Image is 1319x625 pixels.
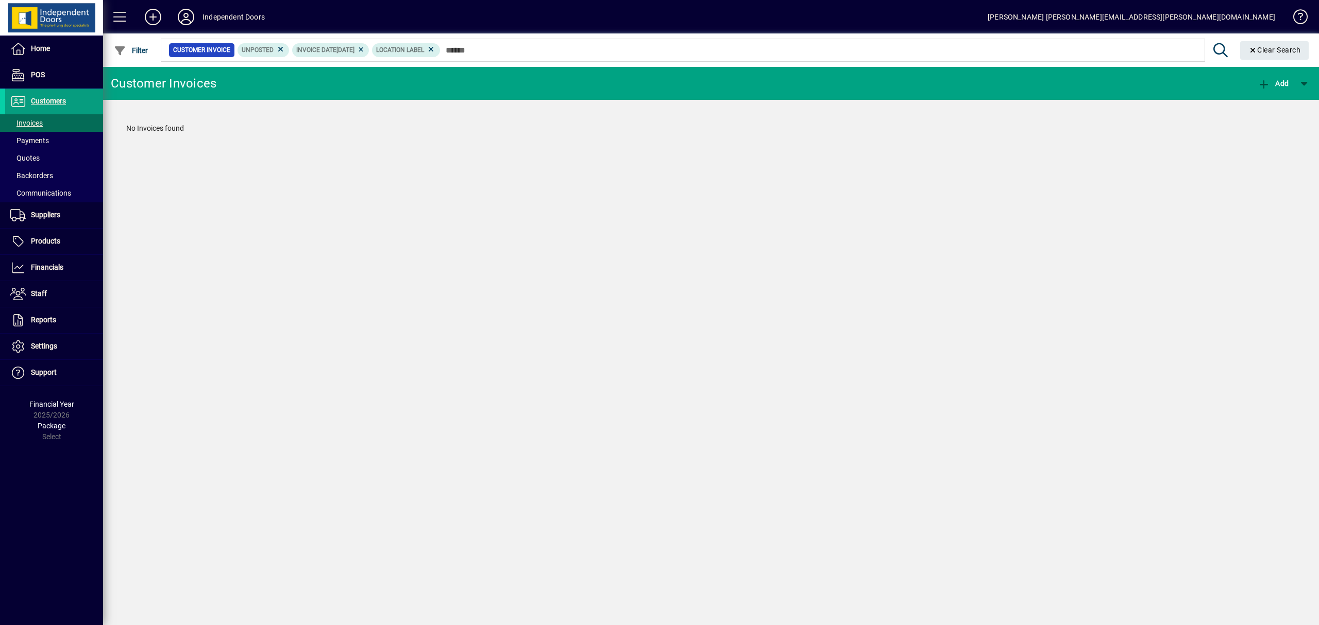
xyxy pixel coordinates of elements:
[5,149,103,167] a: Quotes
[10,189,71,197] span: Communications
[202,9,265,25] div: Independent Doors
[31,368,57,376] span: Support
[238,43,290,57] mat-chip: Customer Invoice Status: Unposted
[111,41,151,60] button: Filter
[5,62,103,88] a: POS
[31,211,60,219] span: Suppliers
[1240,41,1309,60] button: Clear
[5,255,103,281] a: Financials
[5,360,103,386] a: Support
[5,202,103,228] a: Suppliers
[5,307,103,333] a: Reports
[38,422,65,430] span: Package
[137,8,170,26] button: Add
[242,46,274,54] span: Unposted
[296,46,336,54] span: Invoice date
[5,167,103,184] a: Backorders
[988,9,1275,25] div: [PERSON_NAME] [PERSON_NAME][EMAIL_ADDRESS][PERSON_NAME][DOMAIN_NAME]
[29,400,74,408] span: Financial Year
[1255,74,1291,93] button: Add
[31,44,50,53] span: Home
[31,342,57,350] span: Settings
[10,119,43,127] span: Invoices
[170,8,202,26] button: Profile
[173,45,230,55] span: Customer Invoice
[111,75,216,92] div: Customer Invoices
[5,132,103,149] a: Payments
[114,46,148,55] span: Filter
[31,97,66,105] span: Customers
[31,263,63,271] span: Financials
[5,229,103,254] a: Products
[5,114,103,132] a: Invoices
[31,316,56,324] span: Reports
[5,281,103,307] a: Staff
[116,113,1306,144] div: No Invoices found
[1286,2,1306,36] a: Knowledge Base
[5,36,103,62] a: Home
[376,46,424,54] span: Location Label
[336,46,354,54] span: [DATE]
[10,154,40,162] span: Quotes
[1248,46,1301,54] span: Clear Search
[5,184,103,202] a: Communications
[31,289,47,298] span: Staff
[10,171,53,180] span: Backorders
[31,71,45,79] span: POS
[10,136,49,145] span: Payments
[31,237,60,245] span: Products
[1258,79,1289,88] span: Add
[5,334,103,359] a: Settings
